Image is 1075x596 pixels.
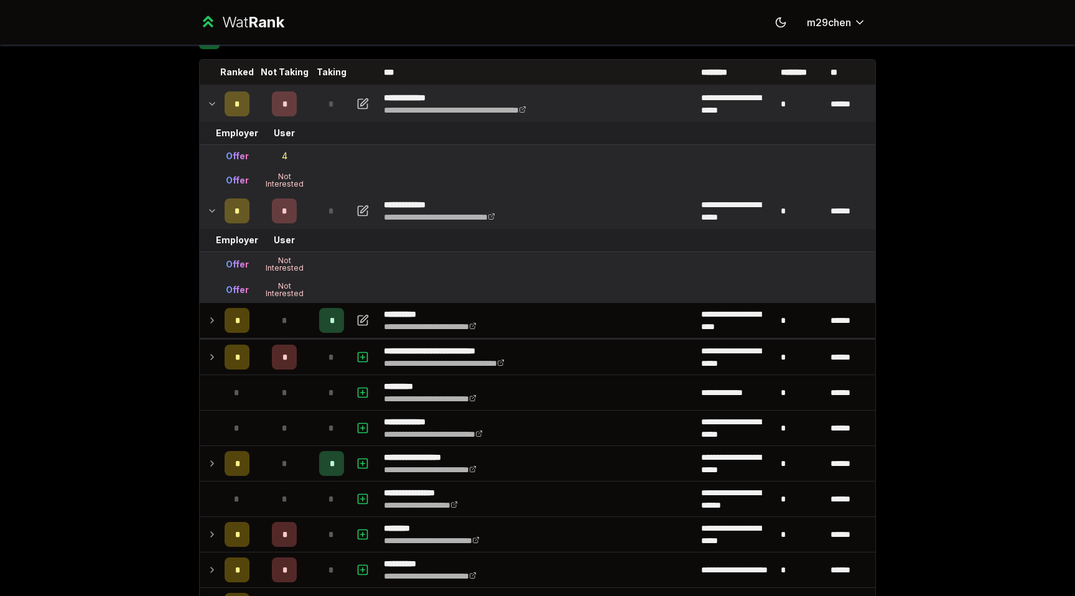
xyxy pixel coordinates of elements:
[259,173,309,188] div: Not Interested
[254,229,314,251] td: User
[259,282,309,297] div: Not Interested
[226,258,249,271] div: Offer
[259,257,309,272] div: Not Interested
[282,150,287,162] div: 4
[248,13,284,31] span: Rank
[222,12,284,32] div: Wat
[317,66,347,78] p: Taking
[254,122,314,144] td: User
[226,284,249,296] div: Offer
[226,150,249,162] div: Offer
[807,15,851,30] span: m29chen
[220,66,254,78] p: Ranked
[199,12,284,32] a: WatRank
[220,229,254,251] td: Employer
[220,122,254,144] td: Employer
[261,66,309,78] p: Not Taking
[226,174,249,187] div: Offer
[797,11,876,34] button: m29chen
